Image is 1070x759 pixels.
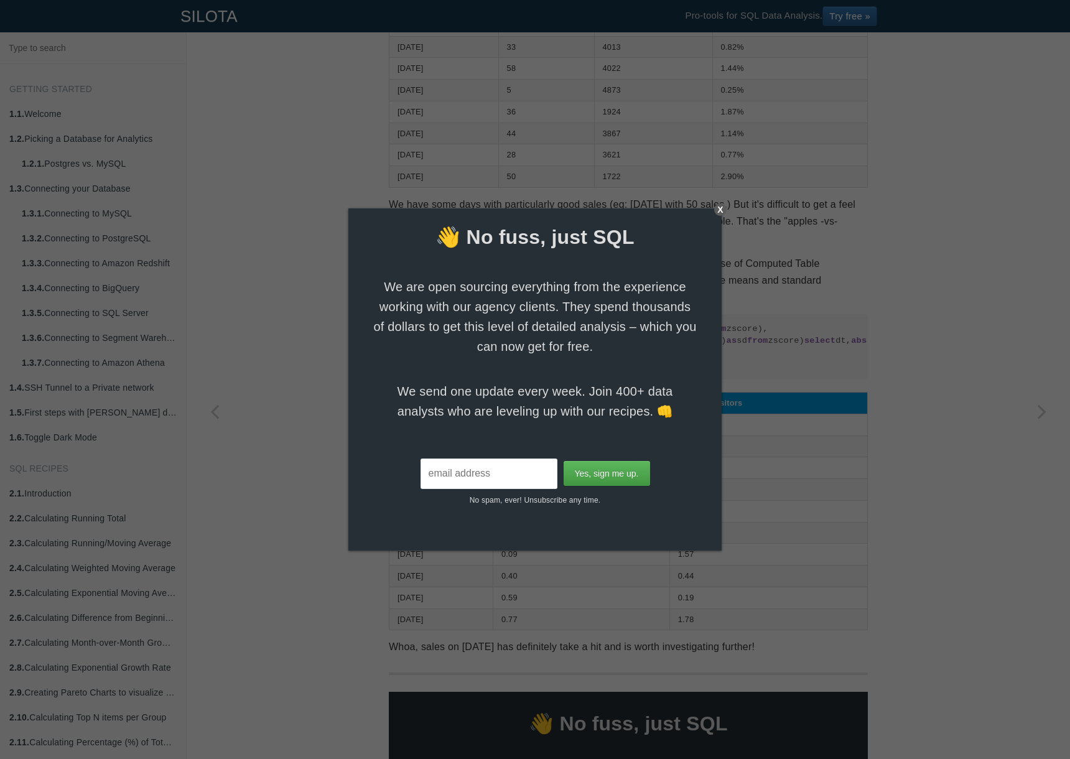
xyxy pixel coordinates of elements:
[348,223,722,252] span: 👋 No fuss, just SQL
[1008,697,1055,744] iframe: Drift Widget Chat Controller
[564,461,650,486] input: Yes, sign me up.
[421,459,557,489] input: email address
[373,381,697,421] span: We send one update every week. Join 400+ data analysts who are leveling up with our recipes. 👊
[348,489,722,506] p: No spam, ever! Unsubscribe any time.
[373,277,697,356] span: We are open sourcing everything from the experience working with our agency clients. They spend t...
[714,203,727,216] div: X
